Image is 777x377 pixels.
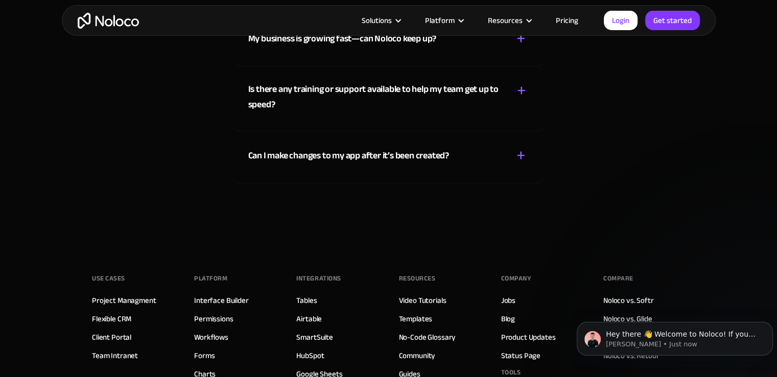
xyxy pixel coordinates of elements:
a: Blog [501,312,515,325]
div: My business is growing fast—can Noloco keep up? [248,31,437,46]
a: Community [399,348,436,362]
a: Templates [399,312,433,325]
div: Company [501,270,531,286]
a: No-Code Glossary [399,330,456,343]
a: Permissions [194,312,233,325]
div: Platform [194,270,227,286]
a: Airtable [296,312,322,325]
div: INTEGRATIONS [296,270,341,286]
a: Interface Builder [194,293,248,307]
div: + [516,147,526,164]
div: Can I make changes to my app after it’s been created? [248,148,449,163]
a: Product Updates [501,330,556,343]
div: Compare [603,270,633,286]
a: Get started [645,11,700,30]
div: + [516,30,526,48]
div: Resources [399,270,436,286]
a: Login [604,11,638,30]
div: Platform [425,14,455,27]
div: Solutions [362,14,392,27]
a: Workflows [194,330,228,343]
div: Resources [488,14,523,27]
a: Status Page [501,348,540,362]
div: Resources [475,14,543,27]
a: Flexible CRM [92,312,131,325]
a: Team Intranet [92,348,138,362]
a: Pricing [543,14,591,27]
div: + [517,82,526,100]
a: Project Managment [92,293,156,307]
a: Noloco vs. Softr [603,293,654,307]
a: Client Portal [92,330,131,343]
div: Platform [412,14,475,27]
div: Solutions [349,14,412,27]
a: SmartSuite [296,330,333,343]
div: Use Cases [92,270,125,286]
a: Video Tutorials [399,293,446,307]
a: home [78,13,139,29]
a: Tables [296,293,317,307]
div: Is there any training or support available to help my team get up to speed? [248,82,502,112]
a: HubSpot [296,348,324,362]
a: Forms [194,348,215,362]
a: Jobs [501,293,515,307]
iframe: Intercom notifications message [573,300,777,372]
